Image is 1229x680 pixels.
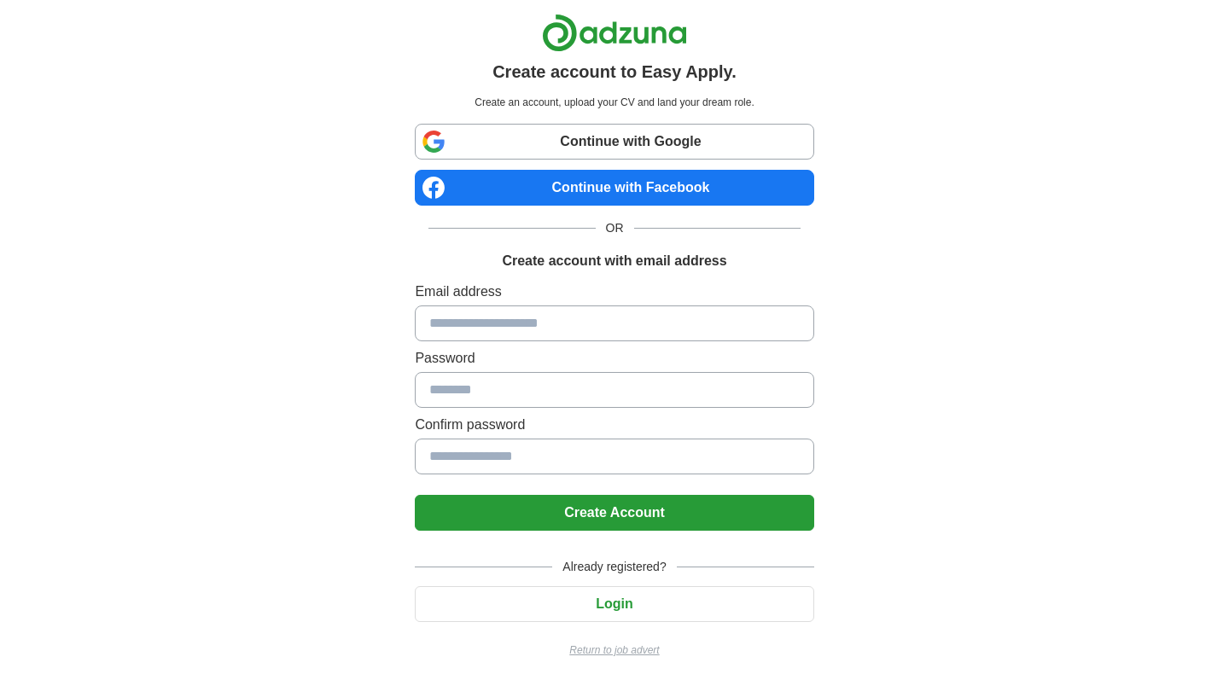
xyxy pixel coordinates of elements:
[552,558,676,576] span: Already registered?
[415,348,813,369] label: Password
[418,95,810,110] p: Create an account, upload your CV and land your dream role.
[415,495,813,531] button: Create Account
[415,282,813,302] label: Email address
[415,642,813,658] a: Return to job advert
[415,586,813,622] button: Login
[415,596,813,611] a: Login
[415,170,813,206] a: Continue with Facebook
[542,14,687,52] img: Adzuna logo
[596,219,634,237] span: OR
[415,124,813,160] a: Continue with Google
[492,59,737,84] h1: Create account to Easy Apply.
[502,251,726,271] h1: Create account with email address
[415,415,813,435] label: Confirm password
